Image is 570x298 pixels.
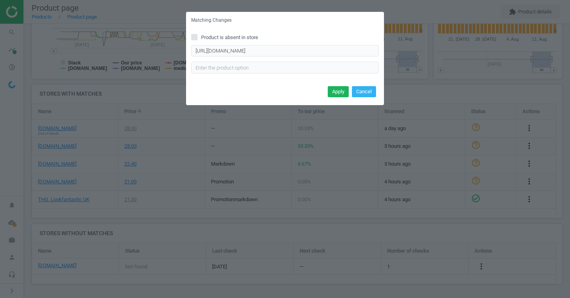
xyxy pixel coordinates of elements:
button: Cancel [352,86,376,97]
span: Product is absent in store [199,34,260,41]
input: Enter correct product URL [191,45,379,57]
input: Enter the product option [191,62,379,74]
button: Apply [328,86,349,97]
h5: Matching Changes [191,17,232,24]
